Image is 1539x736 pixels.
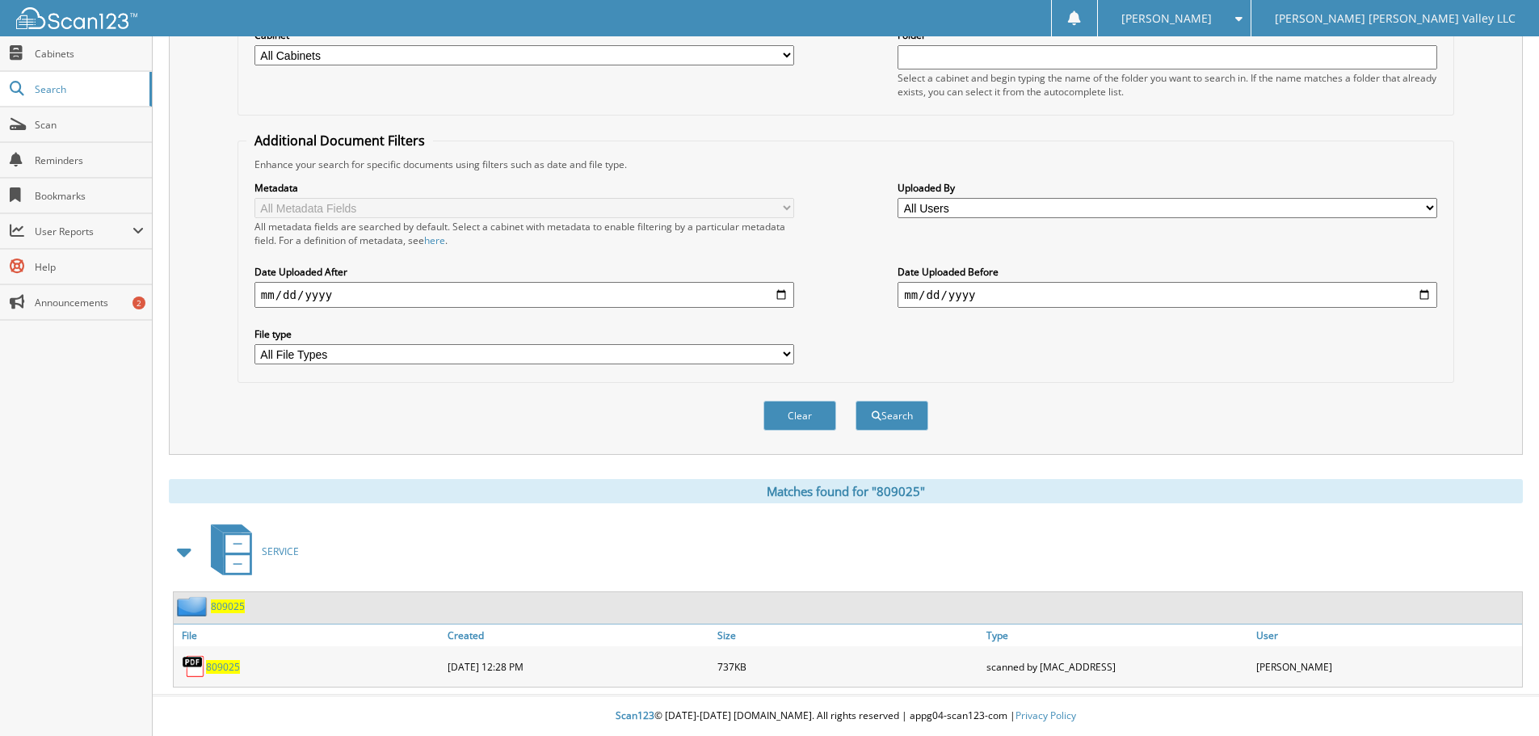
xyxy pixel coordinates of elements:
legend: Additional Document Filters [246,132,433,149]
label: Uploaded By [898,181,1437,195]
iframe: Chat Widget [1458,658,1539,736]
div: scanned by [MAC_ADDRESS] [982,650,1252,683]
span: Scan [35,118,144,132]
span: Scan123 [616,709,654,722]
span: Reminders [35,154,144,167]
a: User [1252,625,1522,646]
div: [PERSON_NAME] [1252,650,1522,683]
img: scan123-logo-white.svg [16,7,137,29]
input: end [898,282,1437,308]
input: start [254,282,794,308]
a: 809025 [206,660,240,674]
div: Enhance your search for specific documents using filters such as date and file type. [246,158,1445,171]
label: Date Uploaded After [254,265,794,279]
div: 2 [132,297,145,309]
div: All metadata fields are searched by default. Select a cabinet with metadata to enable filtering b... [254,220,794,247]
a: Type [982,625,1252,646]
div: [DATE] 12:28 PM [444,650,713,683]
span: [PERSON_NAME] [PERSON_NAME] Valley LLC [1275,14,1516,23]
a: 809025 [211,599,245,613]
div: Select a cabinet and begin typing the name of the folder you want to search in. If the name match... [898,71,1437,99]
a: File [174,625,444,646]
div: Matches found for "809025" [169,479,1523,503]
button: Clear [763,401,836,431]
img: PDF.png [182,654,206,679]
span: Bookmarks [35,189,144,203]
label: Date Uploaded Before [898,265,1437,279]
span: User Reports [35,225,132,238]
a: SERVICE [201,519,299,583]
label: File type [254,327,794,341]
a: Size [713,625,983,646]
div: © [DATE]-[DATE] [DOMAIN_NAME]. All rights reserved | appg04-scan123-com | [153,696,1539,736]
span: Cabinets [35,47,144,61]
div: 737KB [713,650,983,683]
span: Search [35,82,141,96]
button: Search [856,401,928,431]
img: folder2.png [177,596,211,616]
a: Privacy Policy [1015,709,1076,722]
span: Help [35,260,144,274]
span: SERVICE [262,545,299,558]
a: here [424,233,445,247]
span: Announcements [35,296,144,309]
span: [PERSON_NAME] [1121,14,1212,23]
a: Created [444,625,713,646]
label: Metadata [254,181,794,195]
